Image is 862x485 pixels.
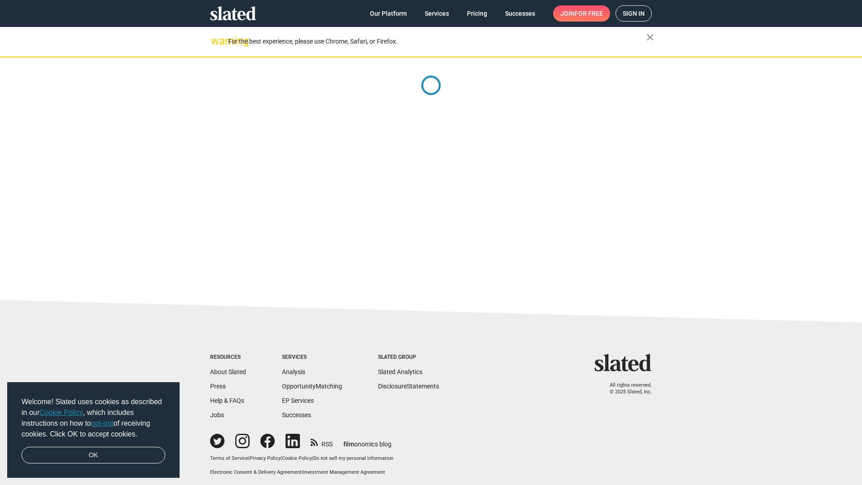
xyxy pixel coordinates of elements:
[467,5,487,22] span: Pricing
[553,5,610,22] a: Joinfor free
[623,6,645,21] span: Sign in
[378,354,439,361] div: Slated Group
[7,382,180,478] div: cookieconsent
[645,32,655,43] mat-icon: close
[363,5,414,22] a: Our Platform
[378,383,439,390] a: DisclosureStatements
[211,35,222,46] mat-icon: warning
[210,411,224,419] a: Jobs
[210,354,246,361] div: Resources
[248,455,250,461] span: |
[303,469,385,475] a: Investment Management Agreement
[282,368,305,375] a: Analysis
[600,382,652,395] p: All rights reserved. © 2025 Slated, Inc.
[210,397,244,404] a: Help & FAQs
[281,455,282,461] span: |
[560,5,603,22] span: Join
[210,469,302,475] a: Electronic Consent & Delivery Agreement
[460,5,494,22] a: Pricing
[370,5,407,22] span: Our Platform
[282,383,342,390] a: OpportunityMatching
[91,419,114,427] a: opt-out
[312,455,313,461] span: |
[282,397,314,404] a: EP Services
[40,409,83,416] a: Cookie Policy
[210,383,226,390] a: Press
[282,354,342,361] div: Services
[210,455,248,461] a: Terms of Service
[228,35,646,48] div: For the best experience, please use Chrome, Safari, or Firefox.
[210,368,246,375] a: About Slated
[302,469,303,475] span: |
[311,435,333,449] a: RSS
[282,411,311,419] a: Successes
[418,5,456,22] a: Services
[343,441,354,448] span: film
[616,5,652,22] a: Sign in
[250,455,281,461] a: Privacy Policy
[282,455,312,461] a: Cookie Policy
[575,5,603,22] span: for free
[378,368,422,375] a: Slated Analytics
[343,433,391,449] a: filmonomics blog
[425,5,449,22] span: Services
[313,455,393,462] button: Do not sell my personal information
[22,397,165,440] span: Welcome! Slated uses cookies as described in our , which includes instructions on how to of recei...
[22,447,165,464] a: dismiss cookie message
[498,5,542,22] a: Successes
[505,5,535,22] span: Successes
